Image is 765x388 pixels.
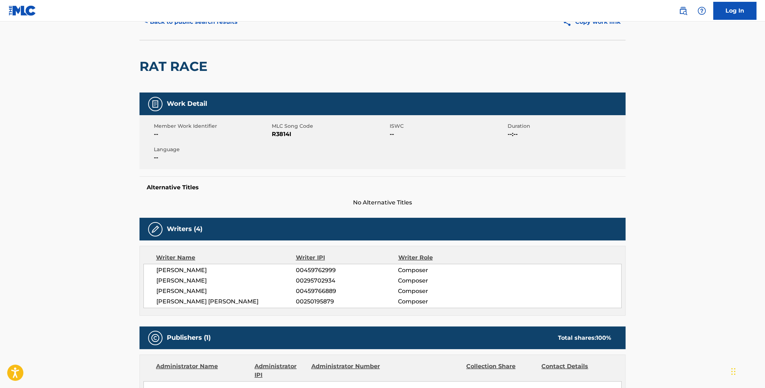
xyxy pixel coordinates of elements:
[541,362,611,379] div: Contact Details
[154,146,270,153] span: Language
[558,13,626,31] button: Copy work link
[151,225,160,234] img: Writers
[390,122,506,130] span: ISWC
[676,4,690,18] a: Public Search
[156,266,296,275] span: [PERSON_NAME]
[147,184,618,191] h5: Alternative Titles
[596,334,611,341] span: 100 %
[272,130,388,139] span: R3814I
[679,6,687,15] img: search
[390,130,506,139] span: --
[9,5,36,16] img: MLC Logo
[167,334,211,342] h5: Publishers (1)
[156,253,296,262] div: Writer Name
[151,334,160,342] img: Publishers
[151,100,160,108] img: Work Detail
[695,4,709,18] div: Help
[713,2,756,20] a: Log In
[139,13,243,31] button: < Back to public search results
[296,266,398,275] span: 00459762999
[731,361,736,382] div: Drag
[167,100,207,108] h5: Work Detail
[139,198,626,207] span: No Alternative Titles
[156,362,249,379] div: Administrator Name
[398,253,491,262] div: Writer Role
[398,297,491,306] span: Composer
[139,58,211,75] h2: RAT RACE
[156,287,296,295] span: [PERSON_NAME]
[255,362,306,379] div: Administrator IPI
[311,362,381,379] div: Administrator Number
[508,122,624,130] span: Duration
[697,6,706,15] img: help
[398,276,491,285] span: Composer
[296,287,398,295] span: 00459766889
[154,130,270,139] span: --
[508,130,624,139] span: --:--
[296,297,398,306] span: 00250195879
[558,334,611,342] div: Total shares:
[398,266,491,275] span: Composer
[296,253,398,262] div: Writer IPI
[167,225,202,233] h5: Writers (4)
[272,122,388,130] span: MLC Song Code
[466,362,536,379] div: Collection Share
[156,297,296,306] span: [PERSON_NAME] [PERSON_NAME]
[398,287,491,295] span: Composer
[156,276,296,285] span: [PERSON_NAME]
[154,153,270,162] span: --
[154,122,270,130] span: Member Work Identifier
[729,353,765,388] iframe: Chat Widget
[296,276,398,285] span: 00295702934
[563,18,575,27] img: Copy work link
